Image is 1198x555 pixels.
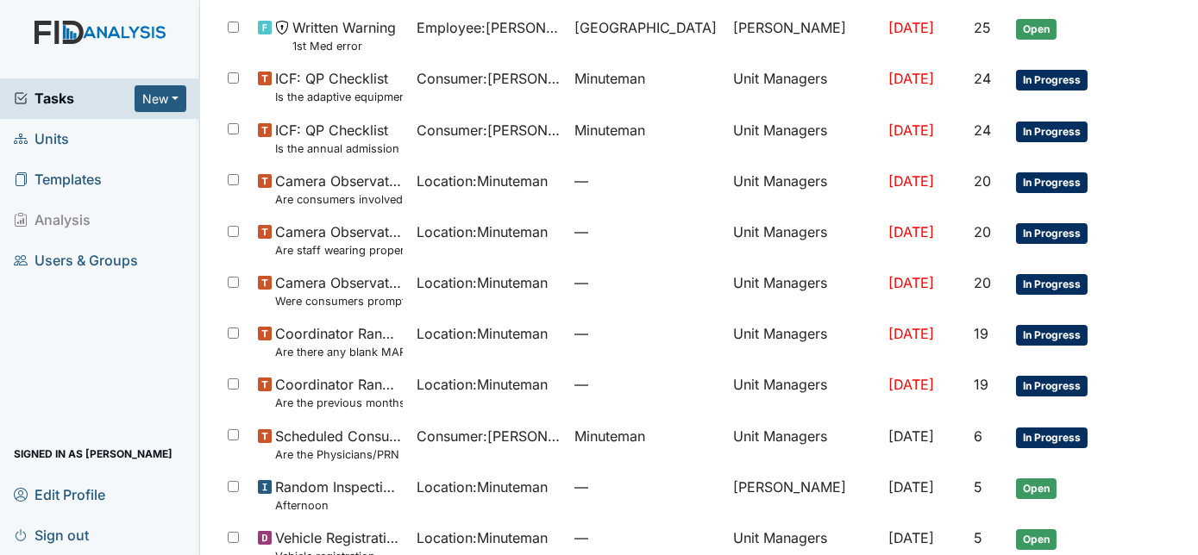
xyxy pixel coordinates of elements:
span: Written Warning 1st Med error [292,17,396,54]
span: Minuteman [574,426,645,446]
span: [DATE] [888,172,934,190]
span: In Progress [1016,325,1088,346]
td: Unit Managers [726,265,881,316]
span: [DATE] [888,325,934,342]
span: Open [1016,529,1057,550]
span: Location : Minuteman [417,477,548,497]
span: Minuteman [574,120,645,140]
span: Minuteman [574,68,645,89]
span: Location : Minuteman [417,171,548,191]
span: — [574,323,719,344]
span: — [574,221,719,242]
span: [DATE] [888,19,934,36]
span: Coordinator Random Are there any blank MAR"s [275,323,403,360]
span: Location : Minuteman [417,527,548,548]
span: 20 [974,274,991,291]
span: 20 [974,223,991,240]
span: [DATE] [888,376,934,393]
span: Templates [14,166,102,193]
span: [DATE] [888,122,934,139]
span: Random Inspection for Afternoon Afternoon [275,477,403,514]
td: Unit Managers [726,419,881,470]
small: Are consumers involved in Active Treatment? [275,191,403,208]
span: ICF: QP Checklist Is the adaptive equipment consent current? (document the date in the comment se... [275,68,403,105]
button: New [135,85,186,112]
span: In Progress [1016,223,1088,244]
td: [PERSON_NAME] [726,10,881,61]
span: Consumer : [PERSON_NAME][GEOGRAPHIC_DATA] [417,426,561,446]
span: In Progress [1016,427,1088,448]
span: In Progress [1016,376,1088,396]
small: Were consumers prompted and/or assisted with washing their hands for meal prep? [275,293,403,309]
span: Location : Minuteman [417,272,548,293]
td: Unit Managers [726,215,881,265]
span: 25 [974,19,991,36]
span: — [574,477,719,497]
span: In Progress [1016,172,1088,193]
span: Open [1016,478,1057,499]
td: [PERSON_NAME] [726,470,881,521]
span: — [574,374,719,395]
a: Tasks [14,88,135,109]
span: Consumer : [PERSON_NAME][GEOGRAPHIC_DATA] [417,120,561,140]
span: [DATE] [888,274,934,291]
span: Coordinator Random Are the previous months Random Inspections completed? [275,374,403,411]
span: Camera Observation Are staff wearing proper shoes? [275,221,403,259]
span: 24 [974,122,991,139]
span: In Progress [1016,70,1088,90]
span: Scheduled Consumer Chart Review Are the Physicians/PRN orders updated every 90 days? [275,426,403,463]
td: Unit Managers [726,113,881,164]
small: Are the Physicians/PRN orders updated every 90 days? [275,446,403,463]
small: Are staff wearing proper shoes? [275,242,403,259]
span: Location : Minuteman [417,323,548,344]
span: 19 [974,376,988,393]
span: [DATE] [888,478,934,496]
small: Is the adaptive equipment consent current? (document the date in the comment section) [275,89,403,105]
span: Camera Observation Were consumers prompted and/or assisted with washing their hands for meal prep? [275,272,403,309]
span: Users & Groups [14,247,138,274]
span: — [574,171,719,191]
span: 24 [974,70,991,87]
span: In Progress [1016,274,1088,295]
td: Unit Managers [726,164,881,215]
span: Consumer : [PERSON_NAME][GEOGRAPHIC_DATA] [417,68,561,89]
td: Unit Managers [726,61,881,112]
span: Employee : [PERSON_NAME] [417,17,561,38]
span: [GEOGRAPHIC_DATA] [574,17,717,38]
small: Afternoon [275,497,403,514]
span: Open [1016,19,1057,40]
span: [DATE] [888,529,934,546]
span: — [574,527,719,548]
span: Edit Profile [14,481,105,508]
td: Unit Managers [726,367,881,418]
td: Unit Managers [726,316,881,367]
span: [DATE] [888,223,934,240]
span: ICF: QP Checklist Is the annual admission agreement current? (document the date in the comment se... [275,120,403,157]
small: Are there any blank MAR"s [275,344,403,360]
span: 6 [974,427,982,445]
small: Is the annual admission agreement current? (document the date in the comment section) [275,140,403,157]
span: Sign out [14,521,89,548]
span: Camera Observation Are consumers involved in Active Treatment? [275,171,403,208]
span: 19 [974,325,988,342]
span: Units [14,126,69,153]
span: — [574,272,719,293]
small: Are the previous months Random Inspections completed? [275,395,403,411]
span: [DATE] [888,427,934,445]
span: 5 [974,529,982,546]
span: Signed in as [PERSON_NAME] [14,440,172,467]
small: 1st Med error [292,38,396,54]
span: 20 [974,172,991,190]
span: [DATE] [888,70,934,87]
span: In Progress [1016,122,1088,142]
span: 5 [974,478,982,496]
span: Location : Minuteman [417,374,548,395]
span: Location : Minuteman [417,221,548,242]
